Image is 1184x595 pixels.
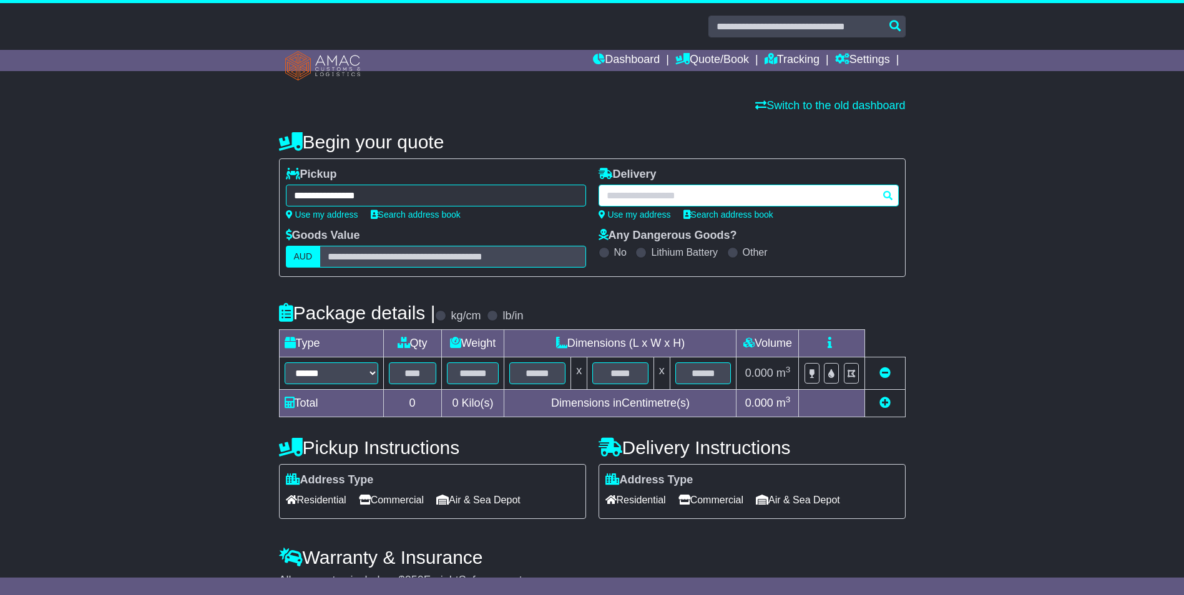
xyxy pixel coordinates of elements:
[765,50,820,71] a: Tracking
[736,330,799,357] td: Volume
[383,390,441,417] td: 0
[383,330,441,357] td: Qty
[599,229,737,243] label: Any Dangerous Goods?
[786,365,791,374] sup: 3
[279,574,906,588] div: All our quotes include a $ FreightSafe warranty.
[286,168,337,181] label: Pickup
[286,473,374,487] label: Address Type
[599,437,906,458] h4: Delivery Instructions
[286,246,321,268] label: AUD
[605,490,666,510] span: Residential
[359,490,424,510] span: Commercial
[653,357,670,390] td: x
[786,395,791,404] sup: 3
[755,99,905,112] a: Switch to the old dashboard
[756,490,840,510] span: Air & Sea Depot
[599,168,657,181] label: Delivery
[286,229,360,243] label: Goods Value
[605,473,693,487] label: Address Type
[678,490,743,510] span: Commercial
[371,210,461,220] a: Search address book
[441,330,504,357] td: Weight
[835,50,890,71] a: Settings
[675,50,749,71] a: Quote/Book
[614,246,627,258] label: No
[405,574,424,586] span: 250
[502,309,523,323] label: lb/in
[286,210,358,220] a: Use my address
[599,210,671,220] a: Use my address
[279,330,383,357] td: Type
[504,330,736,357] td: Dimensions (L x W x H)
[593,50,660,71] a: Dashboard
[436,490,521,510] span: Air & Sea Depot
[879,397,891,409] a: Add new item
[279,437,586,458] h4: Pickup Instructions
[879,367,891,379] a: Remove this item
[279,390,383,417] td: Total
[776,397,791,409] span: m
[279,302,436,323] h4: Package details |
[651,246,718,258] label: Lithium Battery
[286,490,346,510] span: Residential
[452,397,458,409] span: 0
[743,246,768,258] label: Other
[776,367,791,379] span: m
[451,309,481,323] label: kg/cm
[599,185,899,206] typeahead: Please provide city
[571,357,587,390] td: x
[683,210,773,220] a: Search address book
[279,547,906,568] h4: Warranty & Insurance
[504,390,736,417] td: Dimensions in Centimetre(s)
[745,367,773,379] span: 0.000
[745,397,773,409] span: 0.000
[279,132,906,152] h4: Begin your quote
[441,390,504,417] td: Kilo(s)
